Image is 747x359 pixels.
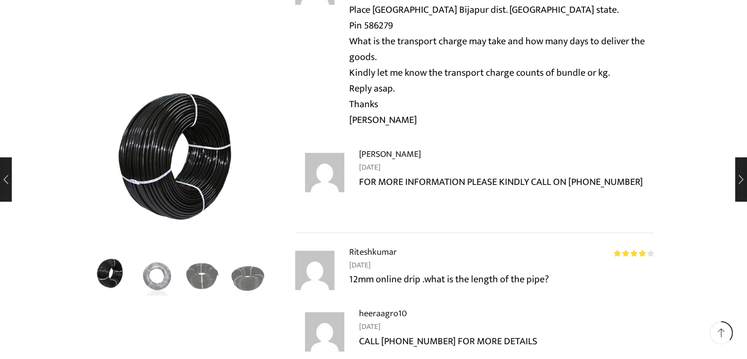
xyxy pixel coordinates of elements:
[349,245,397,259] strong: Riteshkumar
[359,321,654,333] time: [DATE]
[182,256,223,295] li: 3 / 5
[137,256,177,297] a: 2
[349,271,654,287] p: 12mm online drip .what is the length of the pipe?
[227,256,268,297] a: HG
[359,174,654,190] p: FOR MORE INFORMATION PLEASE KINDLY CALL ON [PHONE_NUMBER]
[137,256,177,295] li: 2 / 5
[182,256,223,297] a: 4
[359,161,654,174] time: [DATE]
[349,259,654,272] time: [DATE]
[94,74,271,251] div: 1 / 5
[227,256,268,295] li: 4 / 5
[359,306,407,321] strong: heeraagro10
[614,250,646,257] span: Rated out of 5
[91,254,132,295] a: Heera Online Drip Lateral 3
[359,147,421,161] strong: [PERSON_NAME]
[359,333,654,349] p: CALL [PHONE_NUMBER] FOR MORE DETAILS
[91,254,132,295] img: Heera Online Drip Lateral
[614,250,654,257] div: Rated 4 out of 5
[91,256,132,295] li: 1 / 5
